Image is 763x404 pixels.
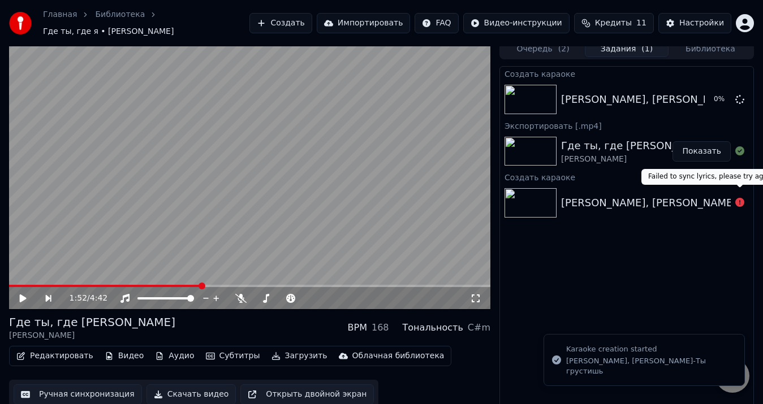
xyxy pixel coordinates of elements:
div: [PERSON_NAME] [561,154,711,165]
span: 4:42 [90,293,107,304]
button: Библиотека [669,41,752,57]
div: BPM [348,321,367,335]
nav: breadcrumb [43,9,249,37]
span: ( 2 ) [558,44,570,55]
button: Создать [249,13,312,33]
button: Задания [585,41,669,57]
div: Экспортировать [.mp4] [500,119,753,132]
a: Библиотека [95,9,145,20]
div: / [70,293,97,304]
div: Тональность [403,321,463,335]
button: FAQ [415,13,458,33]
button: Аудио [150,348,199,364]
img: youka [9,12,32,34]
span: 11 [636,18,646,29]
button: Импортировать [317,13,411,33]
span: Кредиты [595,18,632,29]
button: Субтитры [201,348,265,364]
button: Редактировать [12,348,98,364]
div: 168 [372,321,389,335]
button: Показать [673,141,731,162]
div: Где ты, где [PERSON_NAME] [9,314,175,330]
div: Где ты, где [PERSON_NAME] [561,138,711,154]
span: 1:52 [70,293,87,304]
div: Создать караоке [500,170,753,184]
div: Облачная библиотека [352,350,445,362]
a: Главная [43,9,77,20]
div: Karaoke creation started [566,344,735,355]
button: Загрузить [267,348,332,364]
span: ( 1 ) [641,44,653,55]
div: [PERSON_NAME] [9,330,175,341]
button: Настройки [658,13,731,33]
button: Видео [100,348,149,364]
div: [PERSON_NAME], [PERSON_NAME]-Ты грустишь [566,356,735,376]
div: Настройки [679,18,724,29]
div: C#m [468,321,490,335]
div: 0 % [714,95,731,104]
button: Очередь [501,41,585,57]
span: Где ты, где я • [PERSON_NAME] [43,26,174,37]
button: Видео-инструкции [463,13,570,33]
div: Создать караоке [500,67,753,80]
button: Кредиты11 [574,13,654,33]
